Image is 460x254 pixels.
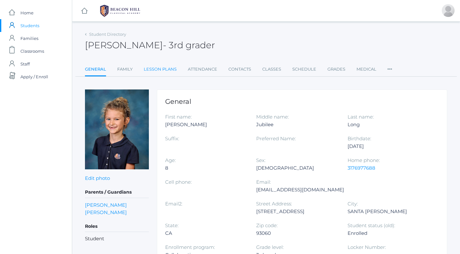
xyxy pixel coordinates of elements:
[96,3,144,19] img: BHCALogos-05-308ed15e86a5a0abce9b8dd61676a3503ac9727e845dece92d48e8588c001991.png
[348,142,429,150] div: [DATE]
[348,222,395,228] label: Student status (old):
[348,157,380,163] label: Home phone:
[85,209,127,216] a: [PERSON_NAME]
[165,98,439,105] h1: General
[85,221,149,232] h5: Roles
[262,63,281,76] a: Classes
[256,157,265,163] label: Sex:
[20,6,34,19] span: Home
[256,121,338,128] div: Jubilee
[256,229,338,237] div: 93060
[327,63,345,76] a: Grades
[165,244,215,250] label: Enrollment program:
[20,45,44,58] span: Classrooms
[85,187,149,198] h5: Parents / Guardians
[356,63,376,76] a: Medical
[85,40,215,50] h2: [PERSON_NAME]
[85,175,110,181] a: Edit photo
[85,63,106,77] a: General
[256,179,271,185] label: Email:
[442,4,455,17] div: Stephen Long
[348,121,429,128] div: Long
[165,201,182,207] label: Email2:
[348,244,386,250] label: Locker Number:
[348,135,371,142] label: Birthdate:
[165,179,192,185] label: Cell phone:
[165,157,176,163] label: Age:
[348,114,374,120] label: Last name:
[165,164,247,172] div: 8
[348,165,375,171] a: 3176977688
[348,229,429,237] div: Enrolled
[256,244,284,250] label: Grade level:
[165,135,179,142] label: Suffix:
[117,63,133,76] a: Family
[256,222,278,228] label: Zip code:
[292,63,316,76] a: Schedule
[188,63,217,76] a: Attendance
[256,208,338,215] div: [STREET_ADDRESS]
[228,63,251,76] a: Contacts
[20,19,39,32] span: Students
[256,186,344,194] div: [EMAIL_ADDRESS][DOMAIN_NAME]
[256,114,289,120] label: Middle name:
[256,135,296,142] label: Preferred Name:
[165,121,247,128] div: [PERSON_NAME]
[20,32,38,45] span: Families
[165,222,179,228] label: State:
[348,201,358,207] label: City:
[20,58,30,70] span: Staff
[348,208,429,215] div: SANTA [PERSON_NAME]
[85,235,149,242] li: Student
[165,114,192,120] label: First name:
[144,63,177,76] a: Lesson Plans
[256,201,292,207] label: Street Address:
[20,70,48,83] span: Apply / Enroll
[165,229,247,237] div: CA
[256,164,338,172] div: [DEMOGRAPHIC_DATA]
[85,89,149,169] img: Idella Long
[89,32,126,37] a: Student Directory
[163,40,215,50] span: - 3rd grader
[85,201,127,209] a: [PERSON_NAME]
